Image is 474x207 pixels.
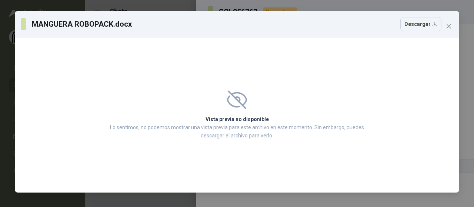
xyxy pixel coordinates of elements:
[108,123,366,140] p: Lo sentimos, no podemos mostrar una vista previa para este archivo en este momento. Sin embargo, ...
[400,17,441,31] button: Descargar
[443,20,455,32] button: Close
[446,23,452,29] span: close
[108,115,366,123] h2: Vista previa no disponible
[32,19,133,30] h3: MANGUERA ROBOPACK.docx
